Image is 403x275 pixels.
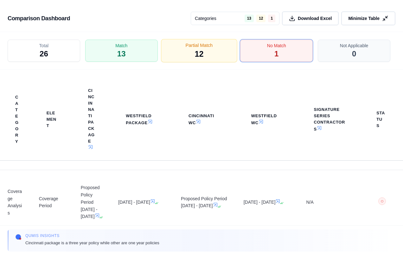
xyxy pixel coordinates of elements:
[81,184,103,220] span: Proposed Policy Period [DATE] - [DATE]
[118,199,166,206] span: [DATE] - [DATE]
[117,49,126,59] span: 13
[352,49,356,59] span: 0
[306,103,354,136] th: Signature Series Contractors
[378,197,386,207] button: ○
[181,109,228,130] th: Cincinnati WC
[25,233,159,238] span: Qumis INSIGHTS
[369,106,393,133] th: Status
[244,199,291,206] span: [DATE] - [DATE]
[25,240,159,246] span: Cincinnati package is a three year policy while other are one year policies
[118,109,166,130] th: Westfield Package
[181,195,228,210] span: Proposed Policy Period [DATE] - [DATE]
[80,84,103,155] th: Cincinnati Package
[195,49,203,60] span: 12
[244,109,291,130] th: Westfield WC
[274,49,278,59] span: 1
[381,199,384,204] span: ○
[306,199,354,206] span: N/A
